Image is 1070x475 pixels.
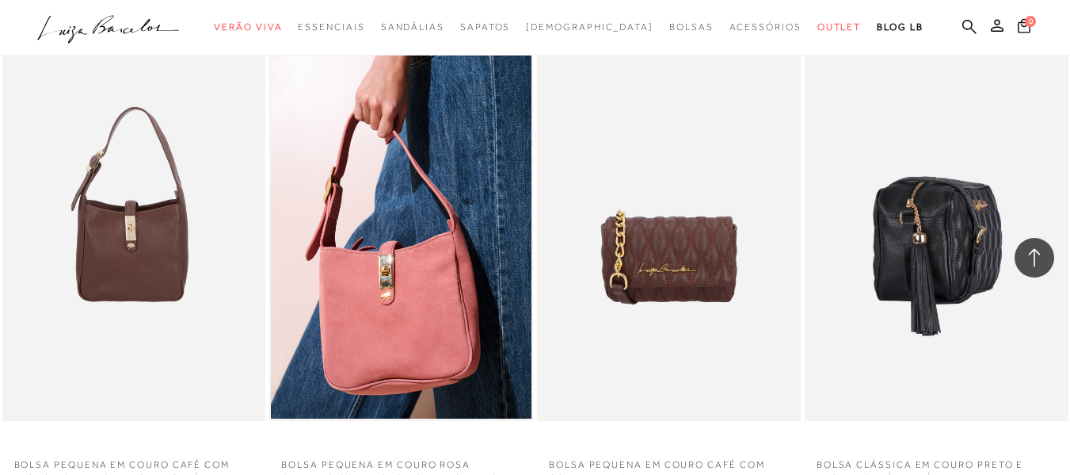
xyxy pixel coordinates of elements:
[214,21,282,33] span: Verão Viva
[4,28,265,419] a: BOLSA PEQUENA EM COURO CAFÉ COM FECHO DOURADO E ALÇA REGULÁVEL BOLSA PEQUENA EM COURO CAFÉ COM FE...
[526,13,653,42] a: noSubCategoriesText
[877,21,923,33] span: BLOG LB
[806,28,1067,419] a: BOLSA CLÁSSICA EM COURO PRETO E ALÇA REGULÁVEL MÉDIA
[526,21,653,33] span: [DEMOGRAPHIC_DATA]
[817,13,862,42] a: categoryNavScreenReaderText
[729,13,802,42] a: categoryNavScreenReaderText
[1013,17,1035,39] button: 0
[460,21,510,33] span: Sapatos
[539,28,799,419] a: BOLSA PEQUENA EM COURO CAFÉ COM CORRENTE DOURADA BOLSA PEQUENA EM COURO CAFÉ COM CORRENTE DOURADA
[669,13,714,42] a: categoryNavScreenReaderText
[4,28,265,419] img: BOLSA PEQUENA EM COURO CAFÉ COM FECHO DOURADO E ALÇA REGULÁVEL
[460,13,510,42] a: categoryNavScreenReaderText
[1025,16,1036,27] span: 0
[669,21,714,33] span: Bolsas
[539,28,799,419] img: BOLSA PEQUENA EM COURO CAFÉ COM CORRENTE DOURADA
[214,13,282,42] a: categoryNavScreenReaderText
[271,28,531,419] a: BOLSA PEQUENA EM COURO ROSA QUARTZO COM FECHO DOURADO E ALÇA REGULÁVEL BOLSA PEQUENA EM COURO ROS...
[817,21,862,33] span: Outlet
[806,25,1068,421] img: BOLSA CLÁSSICA EM COURO PRETO E ALÇA REGULÁVEL MÉDIA
[271,28,531,419] img: BOLSA PEQUENA EM COURO ROSA QUARTZO COM FECHO DOURADO E ALÇA REGULÁVEL
[877,13,923,42] a: BLOG LB
[381,13,444,42] a: categoryNavScreenReaderText
[381,21,444,33] span: Sandálias
[298,21,364,33] span: Essenciais
[298,13,364,42] a: categoryNavScreenReaderText
[729,21,802,33] span: Acessórios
